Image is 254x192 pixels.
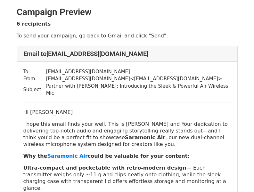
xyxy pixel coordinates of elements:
[46,83,231,97] td: Partner with [PERSON_NAME]: Introducing the Sleek & Powerful Air Wireless Mic
[46,75,231,83] td: [EMAIL_ADDRESS][DOMAIN_NAME] < [EMAIL_ADDRESS][DOMAIN_NAME] >
[23,153,190,159] strong: Why the could be valuable for your content:
[23,109,231,116] p: Hi [PERSON_NAME]
[17,7,238,18] h2: Campaign Preview
[23,164,231,191] p: — Each transmitter weighs only ~11 g and clips neatly onto clothing, while the sleek charging cas...
[17,32,238,39] p: To send your campaign, go back to Gmail and click "Send".
[46,68,231,76] td: [EMAIL_ADDRESS][DOMAIN_NAME]
[125,134,165,140] strong: Saramonic Air
[23,75,46,83] td: From:
[17,21,51,27] strong: 6 recipients
[23,165,186,171] strong: Ultra-compact and pocketable with retro-modern design
[23,121,231,148] p: I hope this email finds your well. This is [PERSON_NAME] and Your dedication to delivering top-no...
[23,83,46,97] td: Subject:
[23,68,46,76] td: To:
[23,50,231,58] h4: Email to [EMAIL_ADDRESS][DOMAIN_NAME]
[222,161,254,192] iframe: Chat Widget
[47,153,87,159] a: Saramonic Air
